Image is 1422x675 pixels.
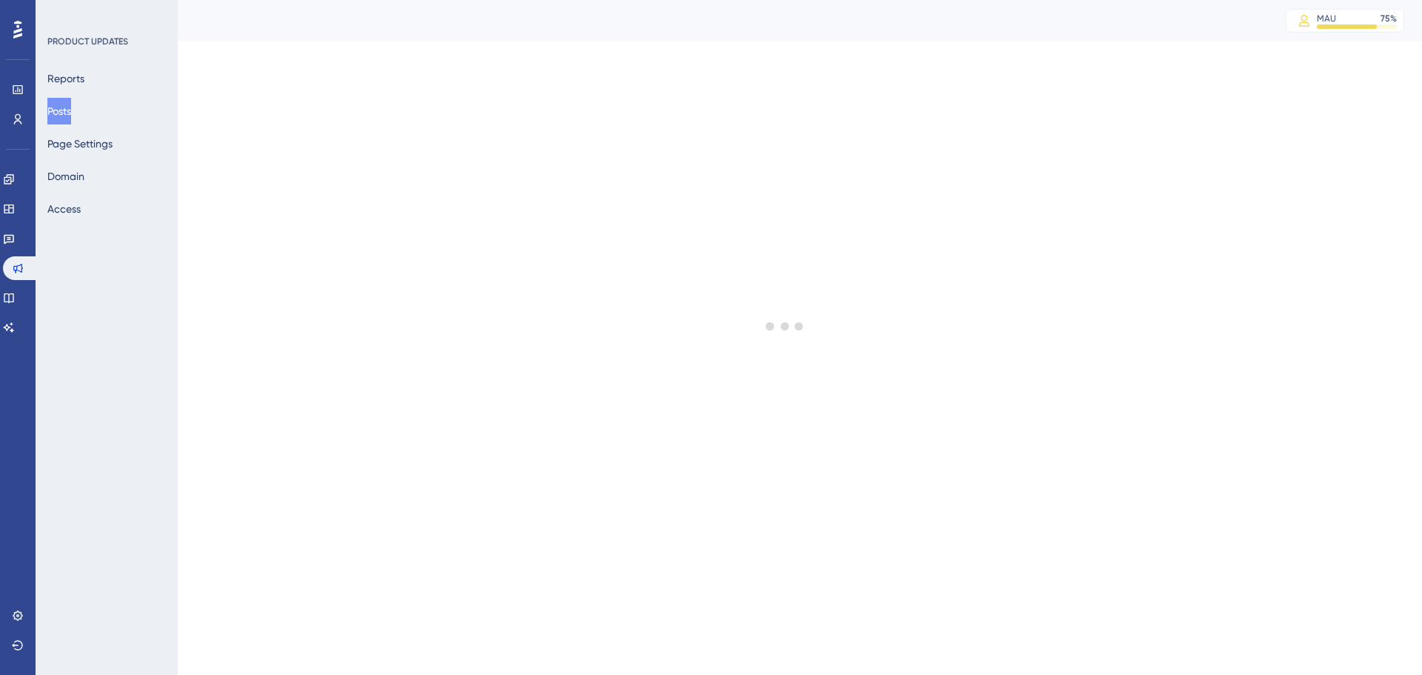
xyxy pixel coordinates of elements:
[47,130,113,157] button: Page Settings
[47,98,71,124] button: Posts
[47,196,81,222] button: Access
[47,36,128,47] div: PRODUCT UPDATES
[47,163,84,190] button: Domain
[1317,13,1336,24] div: MAU
[1381,13,1397,24] div: 75 %
[47,65,84,92] button: Reports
